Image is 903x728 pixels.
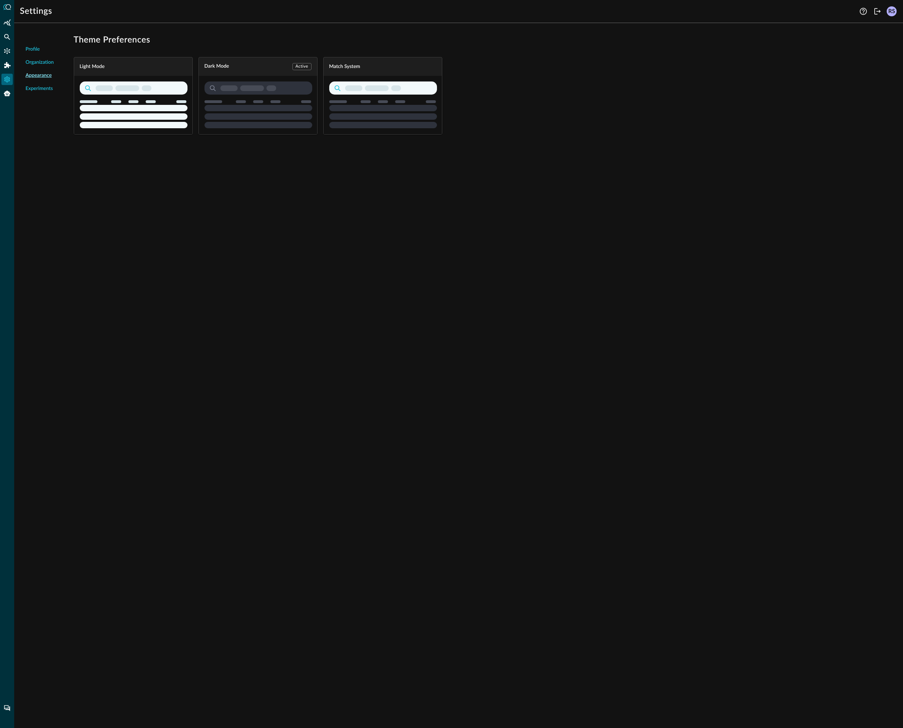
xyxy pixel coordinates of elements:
button: Light Mode [74,57,192,135]
span: Profile [26,46,40,53]
h1: Settings [20,6,52,17]
div: RS [887,6,897,16]
div: Query Agent [1,88,13,99]
span: Match System [329,63,360,70]
div: Settings [1,74,13,85]
span: Light Mode [80,63,105,70]
h1: Theme Preferences [74,34,892,46]
div: Addons [2,60,13,71]
button: Match System [324,57,442,135]
button: Help [858,6,869,17]
div: Federated Search [1,31,13,43]
div: Chat [1,702,13,714]
span: Appearance [26,72,52,79]
button: Logout [872,6,883,17]
span: Organization [26,59,54,66]
span: Experiments [26,85,53,92]
div: Connectors [1,45,13,57]
div: Summary Insights [1,17,13,28]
